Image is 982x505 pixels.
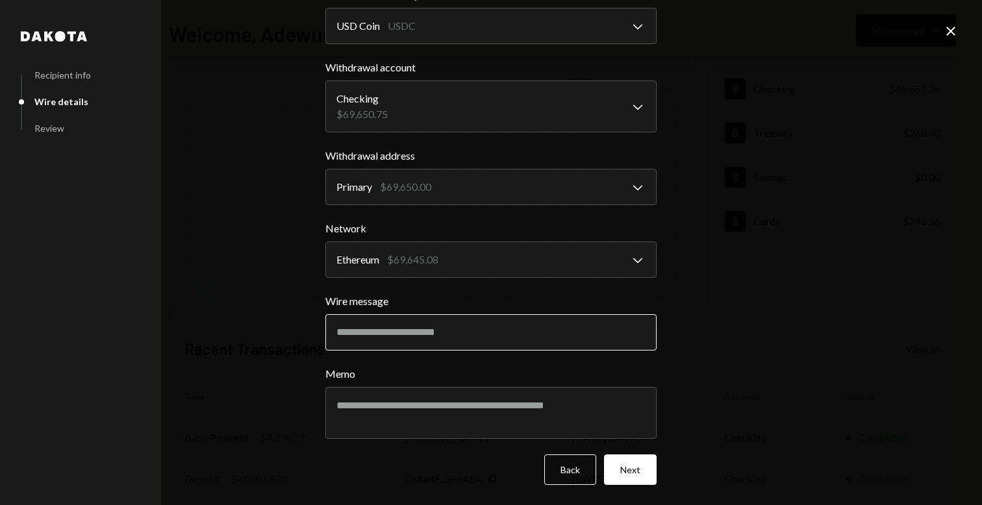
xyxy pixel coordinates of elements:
button: Withdrawal currency [325,8,657,44]
button: Network [325,241,657,278]
div: USDC [388,18,416,34]
button: Next [604,454,657,485]
div: Review [34,123,64,134]
div: $69,650.00 [380,179,431,195]
label: Withdrawal account [325,60,657,75]
div: $69,645.08 [387,252,438,267]
div: Wire details [34,96,88,107]
div: Recipient info [34,69,91,80]
button: Back [544,454,596,485]
label: Network [325,221,657,236]
label: Wire message [325,293,657,309]
label: Withdrawal address [325,148,657,164]
button: Withdrawal address [325,169,657,205]
button: Withdrawal account [325,80,657,132]
label: Memo [325,366,657,382]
